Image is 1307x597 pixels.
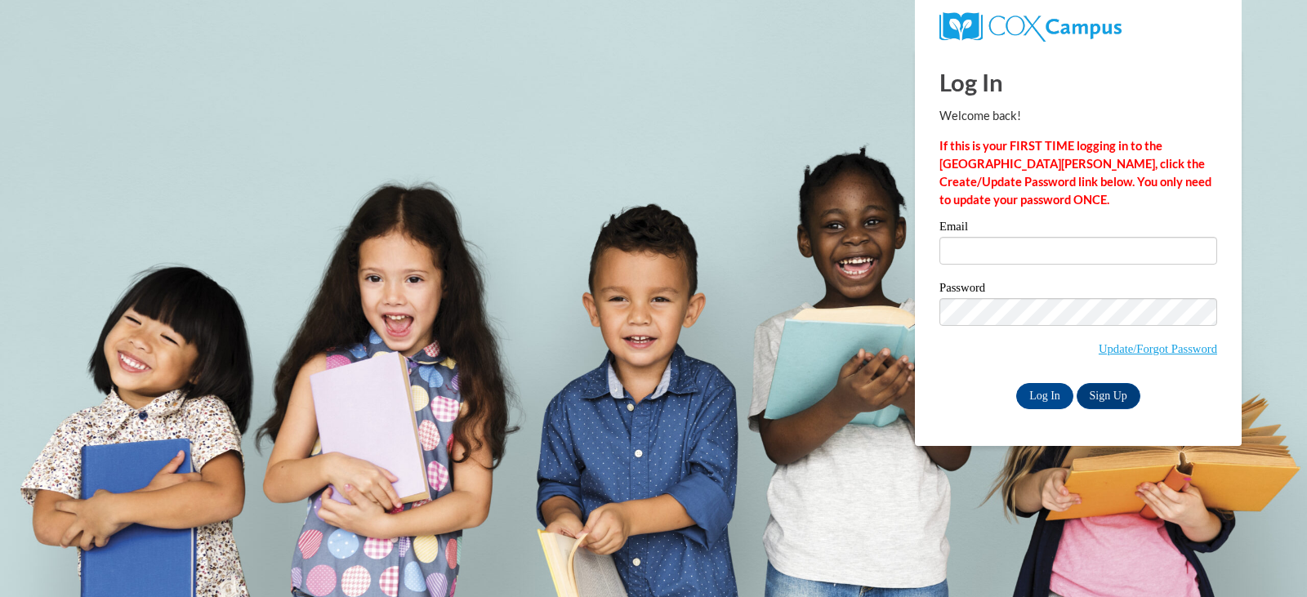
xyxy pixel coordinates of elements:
[939,65,1217,99] h1: Log In
[1099,342,1217,355] a: Update/Forgot Password
[939,19,1122,33] a: COX Campus
[939,282,1217,298] label: Password
[1077,383,1140,409] a: Sign Up
[1016,383,1073,409] input: Log In
[939,107,1217,125] p: Welcome back!
[939,12,1122,42] img: COX Campus
[939,221,1217,237] label: Email
[939,139,1211,207] strong: If this is your FIRST TIME logging in to the [GEOGRAPHIC_DATA][PERSON_NAME], click the Create/Upd...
